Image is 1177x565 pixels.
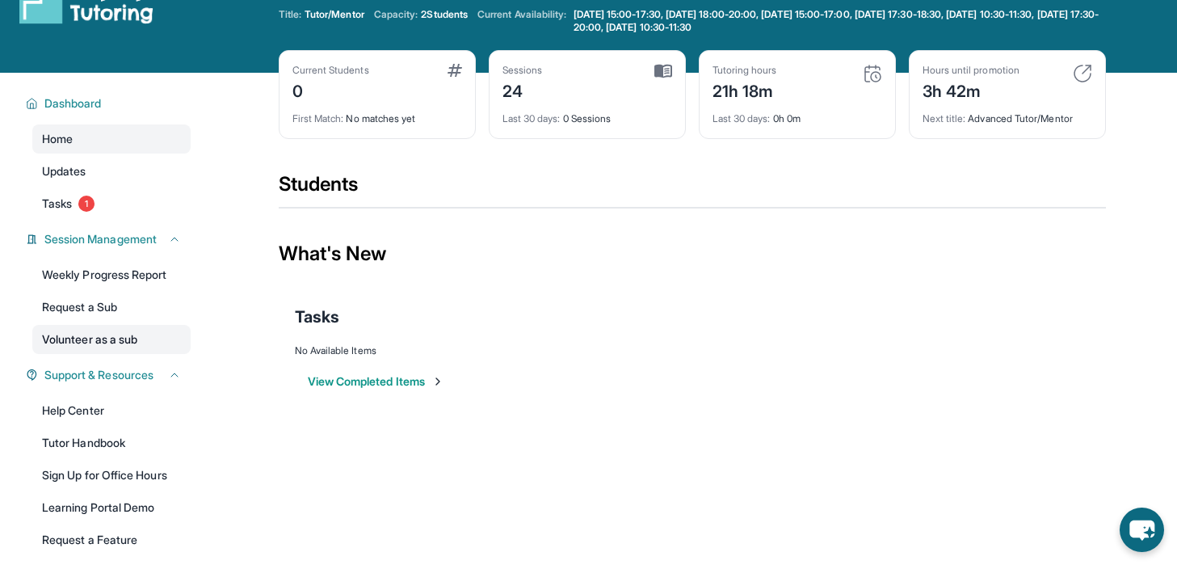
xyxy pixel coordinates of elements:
[923,112,966,124] span: Next title :
[32,396,191,425] a: Help Center
[421,8,468,21] span: 2 Students
[713,77,777,103] div: 21h 18m
[448,64,462,77] img: card
[32,157,191,186] a: Updates
[1120,508,1164,552] button: chat-button
[44,367,153,383] span: Support & Resources
[44,95,102,112] span: Dashboard
[38,367,181,383] button: Support & Resources
[44,231,157,247] span: Session Management
[32,525,191,554] a: Request a Feature
[279,171,1106,207] div: Students
[374,8,418,21] span: Capacity:
[32,260,191,289] a: Weekly Progress Report
[292,103,462,125] div: No matches yet
[570,8,1106,34] a: [DATE] 15:00-17:30, [DATE] 18:00-20:00, [DATE] 15:00-17:00, [DATE] 17:30-18:30, [DATE] 10:30-11:3...
[295,306,339,328] span: Tasks
[292,77,369,103] div: 0
[574,8,1103,34] span: [DATE] 15:00-17:30, [DATE] 18:00-20:00, [DATE] 15:00-17:00, [DATE] 17:30-18:30, [DATE] 10:30-11:3...
[32,428,191,457] a: Tutor Handbook
[279,8,301,21] span: Title:
[305,8,364,21] span: Tutor/Mentor
[477,8,566,34] span: Current Availability:
[292,112,344,124] span: First Match :
[38,95,181,112] button: Dashboard
[654,64,672,78] img: card
[295,344,1090,357] div: No Available Items
[713,112,771,124] span: Last 30 days :
[713,103,882,125] div: 0h 0m
[1073,64,1092,83] img: card
[42,131,73,147] span: Home
[32,124,191,154] a: Home
[502,103,672,125] div: 0 Sessions
[78,196,95,212] span: 1
[32,461,191,490] a: Sign Up for Office Hours
[42,196,72,212] span: Tasks
[502,64,543,77] div: Sessions
[32,493,191,522] a: Learning Portal Demo
[923,64,1019,77] div: Hours until promotion
[292,64,369,77] div: Current Students
[713,64,777,77] div: Tutoring hours
[42,163,86,179] span: Updates
[308,373,444,390] button: View Completed Items
[38,231,181,247] button: Session Management
[923,77,1019,103] div: 3h 42m
[32,325,191,354] a: Volunteer as a sub
[279,218,1106,289] div: What's New
[32,189,191,218] a: Tasks1
[502,112,561,124] span: Last 30 days :
[502,77,543,103] div: 24
[863,64,882,83] img: card
[32,293,191,322] a: Request a Sub
[923,103,1092,125] div: Advanced Tutor/Mentor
